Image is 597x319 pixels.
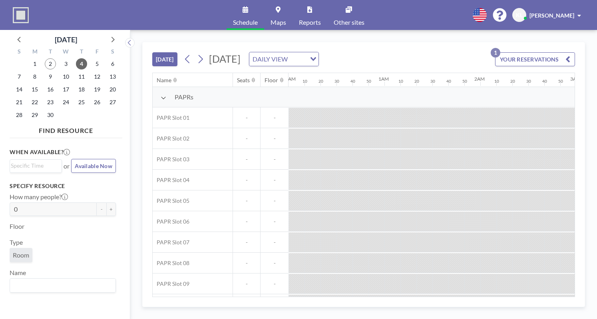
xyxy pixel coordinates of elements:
[45,109,56,121] span: Tuesday, September 30, 2025
[76,71,87,82] span: Thursday, September 11, 2025
[14,97,25,108] span: Sunday, September 21, 2025
[107,58,118,69] span: Saturday, September 6, 2025
[233,218,260,225] span: -
[491,48,500,57] p: 1
[29,97,40,108] span: Monday, September 22, 2025
[261,135,289,142] span: -
[570,76,581,82] div: 3AM
[153,260,189,267] span: PAPR Slot 08
[29,84,40,95] span: Monday, September 15, 2025
[152,52,177,66] button: [DATE]
[43,47,58,57] div: T
[92,58,103,69] span: Friday, September 5, 2025
[92,97,103,108] span: Friday, September 26, 2025
[92,71,103,82] span: Friday, September 12, 2025
[233,260,260,267] span: -
[318,79,323,84] div: 20
[107,84,118,95] span: Saturday, September 20, 2025
[175,93,193,101] span: PAPRs
[261,197,289,204] span: -
[153,114,189,121] span: PAPR Slot 01
[29,109,40,121] span: Monday, September 29, 2025
[29,58,40,69] span: Monday, September 1, 2025
[10,269,26,277] label: Name
[97,202,106,216] button: -
[106,202,116,216] button: +
[153,135,189,142] span: PAPR Slot 02
[58,47,74,57] div: W
[378,76,389,82] div: 1AM
[233,280,260,287] span: -
[153,280,189,287] span: PAPR Slot 09
[233,135,260,142] span: -
[10,160,62,172] div: Search for option
[510,79,515,84] div: 20
[10,182,116,190] h3: Specify resource
[13,251,29,259] span: Room
[153,218,189,225] span: PAPR Slot 06
[60,58,72,69] span: Wednesday, September 3, 2025
[249,52,318,66] div: Search for option
[153,197,189,204] span: PAPR Slot 05
[209,53,241,65] span: [DATE]
[89,47,105,57] div: F
[495,52,575,66] button: YOUR RESERVATIONS1
[261,239,289,246] span: -
[14,84,25,95] span: Sunday, September 14, 2025
[105,47,120,57] div: S
[14,109,25,121] span: Sunday, September 28, 2025
[45,97,56,108] span: Tuesday, September 23, 2025
[350,79,355,84] div: 40
[529,12,574,19] span: [PERSON_NAME]
[153,176,189,184] span: PAPR Slot 04
[251,54,289,64] span: DAILY VIEW
[107,97,118,108] span: Saturday, September 27, 2025
[60,97,72,108] span: Wednesday, September 24, 2025
[299,19,321,26] span: Reports
[14,71,25,82] span: Sunday, September 7, 2025
[12,47,27,57] div: S
[45,71,56,82] span: Tuesday, September 9, 2025
[233,176,260,184] span: -
[10,193,68,201] label: How many people?
[76,84,87,95] span: Thursday, September 18, 2025
[157,77,171,84] div: Name
[526,79,531,84] div: 30
[10,222,24,230] label: Floor
[60,71,72,82] span: Wednesday, September 10, 2025
[334,79,339,84] div: 30
[446,79,451,84] div: 40
[74,47,89,57] div: T
[76,97,87,108] span: Thursday, September 25, 2025
[233,114,260,121] span: -
[414,79,419,84] div: 20
[265,77,278,84] div: Floor
[92,84,103,95] span: Friday, September 19, 2025
[261,156,289,163] span: -
[261,114,289,121] span: -
[60,84,72,95] span: Wednesday, September 17, 2025
[430,79,435,84] div: 30
[474,76,485,82] div: 2AM
[76,58,87,69] span: Thursday, September 4, 2025
[261,260,289,267] span: -
[233,156,260,163] span: -
[271,19,286,26] span: Maps
[29,71,40,82] span: Monday, September 8, 2025
[233,19,258,26] span: Schedule
[261,218,289,225] span: -
[45,58,56,69] span: Tuesday, September 2, 2025
[516,12,523,19] span: KL
[233,197,260,204] span: -
[334,19,364,26] span: Other sites
[11,280,111,291] input: Search for option
[237,77,250,84] div: Seats
[71,159,116,173] button: Available Now
[10,279,115,292] div: Search for option
[558,79,563,84] div: 50
[283,76,296,82] div: 12AM
[261,176,289,184] span: -
[494,79,499,84] div: 10
[261,280,289,287] span: -
[542,79,547,84] div: 40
